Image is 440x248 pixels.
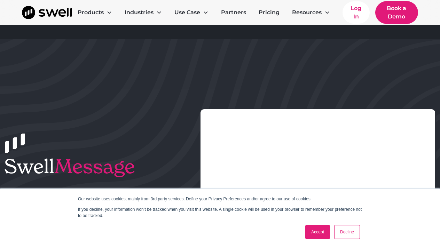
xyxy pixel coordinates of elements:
a: Decline [334,225,360,239]
p: Our website uses cookies, mainly from 3rd party services. Define your Privacy Preferences and/or ... [78,196,362,202]
div: Use Case [174,8,200,17]
div: Industries [119,6,167,19]
h1: Swell [4,155,181,178]
div: Resources [292,8,322,17]
a: Accept [305,225,330,239]
div: Resources [286,6,336,19]
a: home [22,6,72,19]
span: Message [54,154,135,179]
a: Pricing [253,6,285,19]
a: Partners [215,6,252,19]
a: Book a Demo [375,1,418,24]
div: Products [72,6,118,19]
a: Log In [343,1,370,24]
div: Industries [125,8,154,17]
div: Use Case [169,6,214,19]
p: If you decline, your information won’t be tracked when you visit this website. A single cookie wi... [78,206,362,219]
div: Products [78,8,104,17]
